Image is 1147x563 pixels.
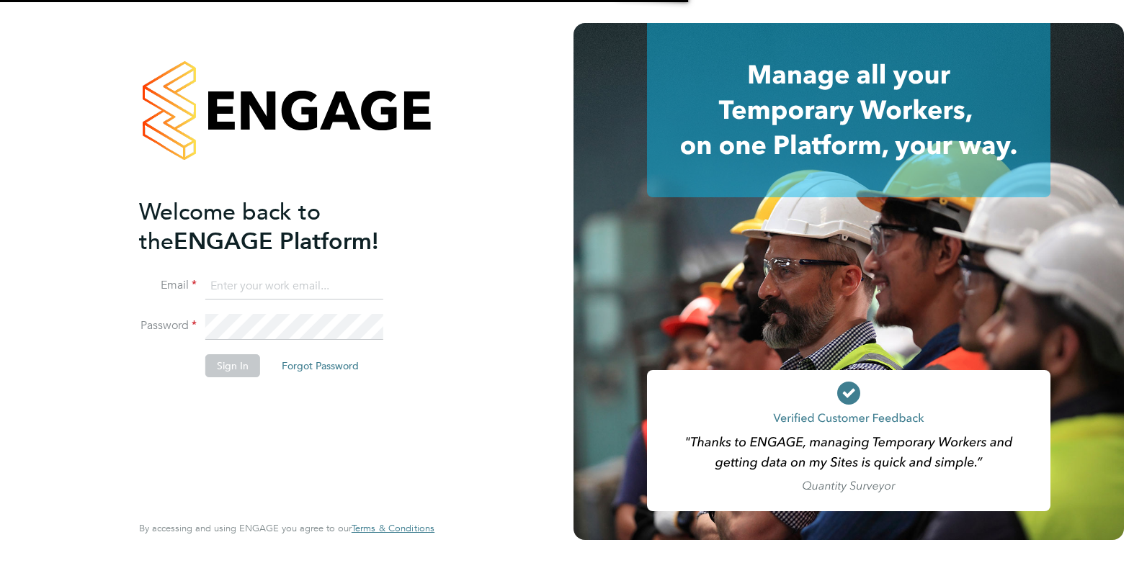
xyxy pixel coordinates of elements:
a: Terms & Conditions [352,523,434,534]
button: Sign In [205,354,260,377]
span: By accessing and using ENGAGE you agree to our [139,522,434,534]
input: Enter your work email... [205,274,383,299]
label: Password [139,318,197,333]
span: Welcome back to the [139,198,321,256]
h2: ENGAGE Platform! [139,197,420,256]
span: Terms & Conditions [352,522,434,534]
button: Forgot Password [270,354,370,377]
label: Email [139,278,197,293]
